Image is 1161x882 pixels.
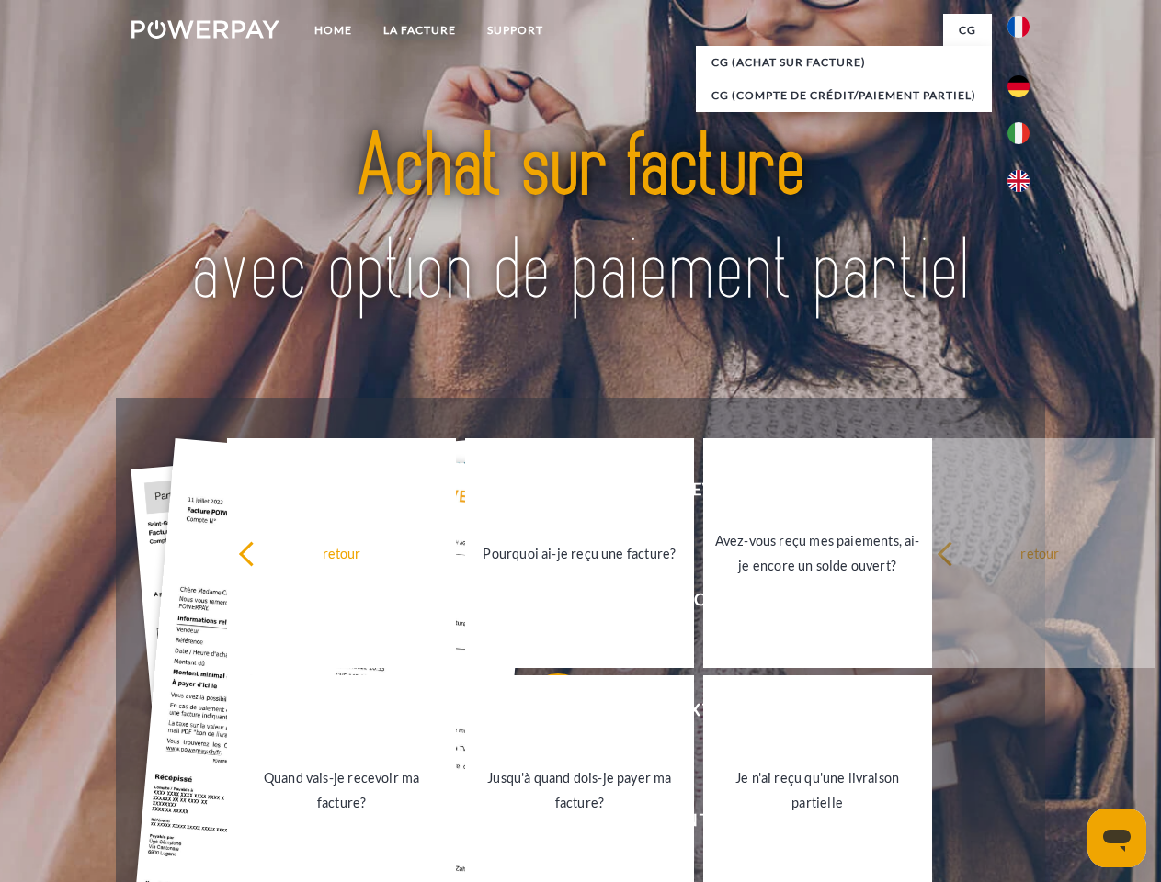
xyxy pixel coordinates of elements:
[937,540,1144,565] div: retour
[1007,75,1030,97] img: de
[238,765,445,815] div: Quand vais-je recevoir ma facture?
[1007,122,1030,144] img: it
[299,14,368,47] a: Home
[1087,808,1146,867] iframe: Bouton de lancement de la fenêtre de messagerie
[714,765,921,815] div: Je n'ai reçu qu'une livraison partielle
[714,528,921,578] div: Avez-vous reçu mes paiements, ai-je encore un solde ouvert?
[1007,16,1030,38] img: fr
[238,540,445,565] div: retour
[476,540,683,565] div: Pourquoi ai-je reçu une facture?
[696,46,992,79] a: CG (achat sur facture)
[476,765,683,815] div: Jusqu'à quand dois-je payer ma facture?
[1007,170,1030,192] img: en
[703,438,932,668] a: Avez-vous reçu mes paiements, ai-je encore un solde ouvert?
[696,79,992,112] a: CG (Compte de crédit/paiement partiel)
[131,20,279,39] img: logo-powerpay-white.svg
[472,14,559,47] a: Support
[368,14,472,47] a: LA FACTURE
[176,88,985,352] img: title-powerpay_fr.svg
[943,14,992,47] a: CG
